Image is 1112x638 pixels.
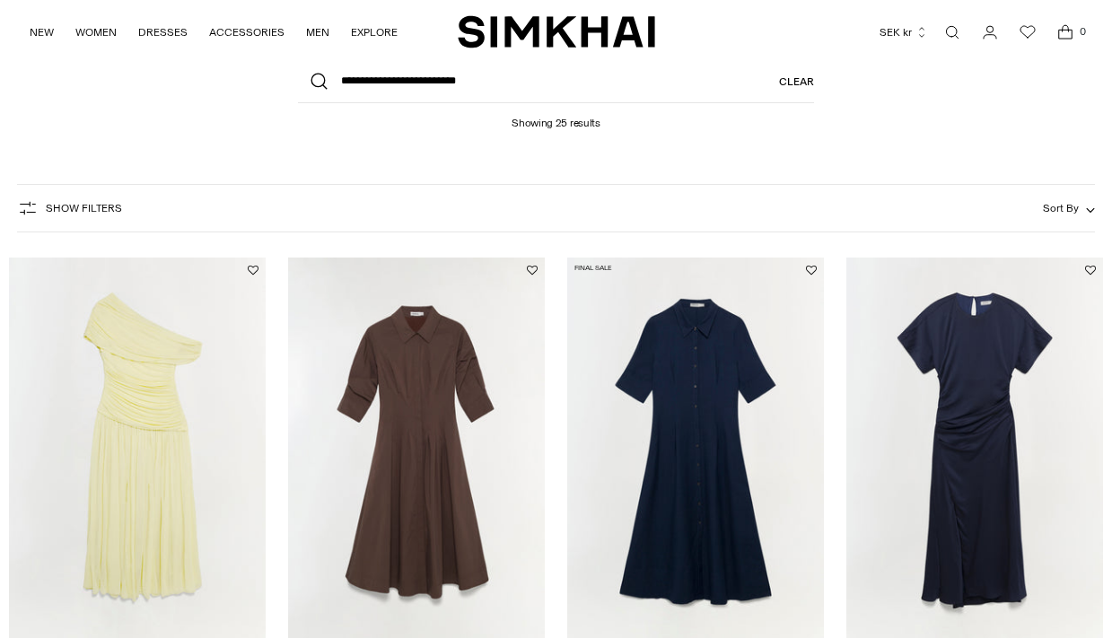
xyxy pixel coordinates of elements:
a: SIMKHAI [458,14,655,49]
a: Open search modal [934,14,970,50]
a: Go to the account page [972,14,1008,50]
a: WOMEN [75,13,117,52]
a: Clear [779,60,814,103]
span: 0 [1074,23,1090,39]
button: Show Filters [17,194,122,223]
a: ACCESSORIES [209,13,285,52]
a: NEW [30,13,54,52]
span: Sort By [1043,202,1079,214]
a: Wishlist [1010,14,1046,50]
span: Show Filters [46,202,122,214]
a: EXPLORE [351,13,398,52]
button: Search [298,60,341,103]
button: SEK kr [880,13,928,52]
a: MEN [306,13,329,52]
a: DRESSES [138,13,188,52]
a: Open cart modal [1047,14,1083,50]
button: Sort By [1043,198,1095,218]
h1: Showing 25 results [512,103,600,129]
